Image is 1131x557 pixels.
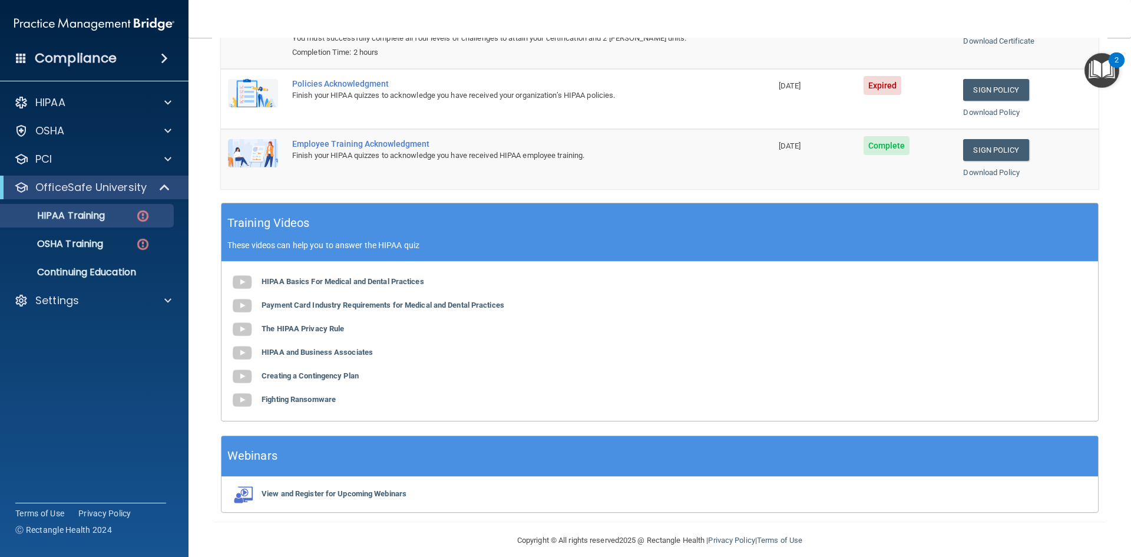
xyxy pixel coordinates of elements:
b: Creating a Contingency Plan [262,371,359,380]
h5: Webinars [227,446,277,466]
b: View and Register for Upcoming Webinars [262,489,406,498]
p: OSHA Training [8,238,103,250]
img: gray_youtube_icon.38fcd6cc.png [230,318,254,341]
div: Finish your HIPAA quizzes to acknowledge you have received your organization’s HIPAA policies. [292,88,713,103]
b: Payment Card Industry Requirements for Medical and Dental Practices [262,301,504,309]
img: PMB logo [14,12,174,36]
img: gray_youtube_icon.38fcd6cc.png [230,271,254,294]
a: Sign Policy [963,139,1029,161]
a: HIPAA [14,95,171,110]
div: Finish your HIPAA quizzes to acknowledge you have received HIPAA employee training. [292,149,713,163]
h5: Training Videos [227,213,310,233]
img: gray_youtube_icon.38fcd6cc.png [230,341,254,365]
a: Privacy Policy [708,536,755,545]
a: Download Certificate [963,37,1034,45]
a: Terms of Use [757,536,802,545]
p: OfficeSafe University [35,180,147,195]
p: HIPAA [35,95,65,110]
a: Terms of Use [15,507,64,519]
div: 2 [1115,60,1119,75]
span: Complete [864,136,910,155]
span: Ⓒ Rectangle Health 2024 [15,524,112,536]
h4: Compliance [35,50,117,67]
img: danger-circle.6113f641.png [135,237,150,252]
p: HIPAA Training [8,210,105,222]
a: Download Policy [963,168,1020,177]
span: Expired [864,76,902,95]
img: gray_youtube_icon.38fcd6cc.png [230,365,254,388]
img: gray_youtube_icon.38fcd6cc.png [230,294,254,318]
a: Settings [14,294,171,308]
div: Policies Acknowledgment [292,79,713,88]
b: The HIPAA Privacy Rule [262,324,344,333]
a: OfficeSafe University [14,180,171,195]
p: Continuing Education [8,266,168,278]
a: PCI [14,152,171,166]
img: gray_youtube_icon.38fcd6cc.png [230,388,254,412]
b: HIPAA and Business Associates [262,348,373,357]
p: Settings [35,294,79,308]
a: Privacy Policy [78,507,131,519]
b: Fighting Ransomware [262,395,336,404]
p: PCI [35,152,52,166]
img: webinarIcon.c7ebbf15.png [230,486,254,503]
span: [DATE] [779,81,801,90]
button: Open Resource Center, 2 new notifications [1084,53,1119,88]
p: These videos can help you to answer the HIPAA quiz [227,240,1092,250]
img: danger-circle.6113f641.png [135,209,150,223]
a: Download Policy [963,108,1020,117]
div: Employee Training Acknowledgment [292,139,713,149]
b: HIPAA Basics For Medical and Dental Practices [262,277,424,286]
a: OSHA [14,124,171,138]
p: OSHA [35,124,65,138]
div: Completion Time: 2 hours [292,45,713,60]
span: [DATE] [779,141,801,150]
a: Sign Policy [963,79,1029,101]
